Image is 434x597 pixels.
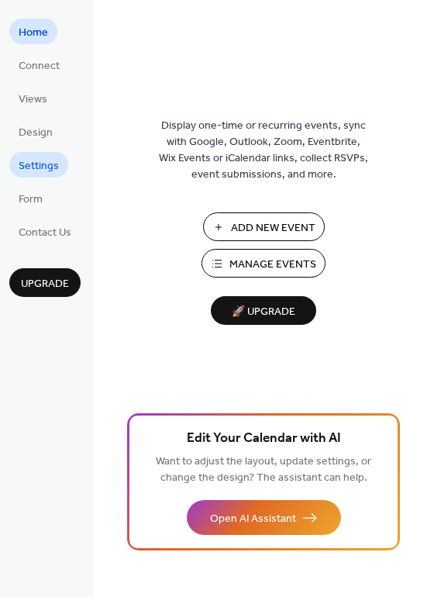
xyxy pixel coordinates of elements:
span: Home [19,25,48,41]
button: Upgrade [9,268,81,297]
span: Add New Event [231,220,315,236]
span: Display one-time or recurring events, sync with Google, Outlook, Zoom, Eventbrite, Wix Events or ... [159,118,368,183]
a: Settings [9,152,68,178]
span: Manage Events [229,257,316,273]
button: 🚀 Upgrade [211,296,316,325]
span: Connect [19,58,60,74]
a: Design [9,119,62,144]
a: Connect [9,52,69,78]
span: Contact Us [19,225,71,241]
span: Views [19,91,47,108]
button: Add New Event [203,212,325,241]
span: Edit Your Calendar with AI [187,428,341,450]
a: Home [9,19,57,44]
a: Contact Us [9,219,81,244]
span: Want to adjust the layout, update settings, or change the design? The assistant can help. [156,451,371,488]
button: Open AI Assistant [187,500,341,535]
a: Views [9,85,57,111]
span: Form [19,192,43,208]
a: Form [9,185,52,211]
span: 🚀 Upgrade [220,302,307,323]
span: Upgrade [21,276,69,292]
span: Settings [19,158,59,174]
span: Open AI Assistant [210,511,296,527]
button: Manage Events [201,249,325,278]
span: Design [19,125,53,141]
